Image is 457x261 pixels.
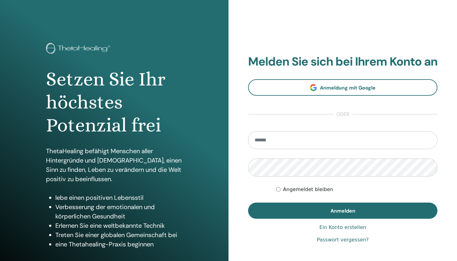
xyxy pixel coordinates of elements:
[248,79,437,96] a: Anmeldung mit Google
[330,208,355,214] span: Anmelden
[46,68,183,137] h1: Setzen Sie Ihr höchstes Potenzial frei
[283,186,333,193] label: Angemeldet bleiben
[317,236,369,244] a: Passwort vergessen?
[333,111,353,118] span: oder
[55,221,183,230] li: Erlernen Sie eine weltbekannte Technik
[55,240,183,249] li: eine Thetahealing-Praxis beginnen
[276,186,437,193] div: Keep me authenticated indefinitely or until I manually logout
[248,55,437,69] h2: Melden Sie sich bei Ihrem Konto an
[46,146,183,184] p: ThetaHealing befähigt Menschen aller Hintergründe und [DEMOGRAPHIC_DATA], einen Sinn zu finden, L...
[319,224,366,231] a: Ein Konto erstellen
[55,230,183,240] li: Treten Sie einer globalen Gemeinschaft bei
[248,203,437,219] button: Anmelden
[320,85,376,91] span: Anmeldung mit Google
[55,193,183,202] li: lebe einen positiven Lebensstil
[55,202,183,221] li: Verbesserung der emotionalen und körperlichen Gesundheit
